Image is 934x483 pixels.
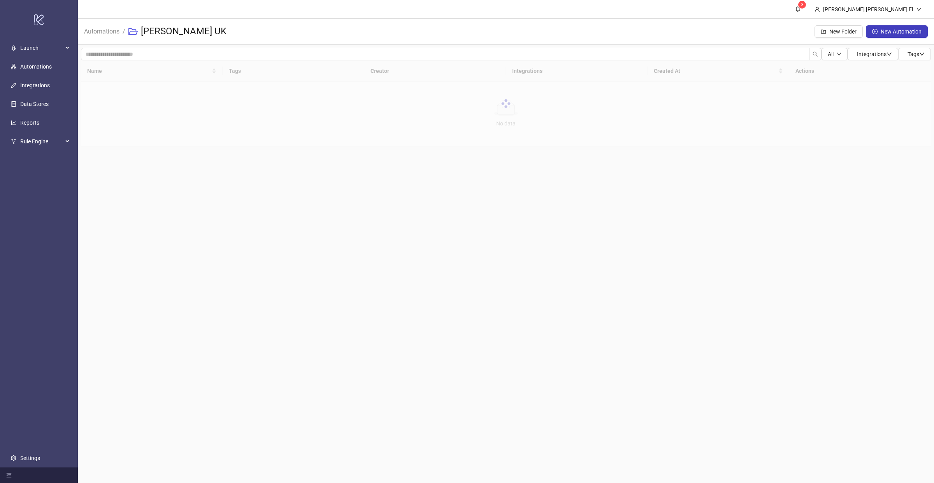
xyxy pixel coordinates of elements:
button: New Automation [866,25,928,38]
span: fork [11,139,16,145]
span: plus-circle [872,29,878,34]
span: rocket [11,46,16,51]
span: down [837,52,841,56]
span: down [916,7,922,12]
button: Tagsdown [898,48,931,60]
li: / [123,19,125,44]
span: Integrations [857,51,892,57]
span: New Automation [881,28,922,35]
a: Settings [20,455,40,461]
span: search [813,51,818,57]
sup: 3 [798,1,806,9]
a: Reports [20,120,39,126]
span: Launch [20,41,63,56]
span: user [815,7,820,12]
button: Integrationsdown [848,48,898,60]
span: folder-add [821,29,826,34]
span: folder-open [128,27,138,36]
span: down [887,51,892,57]
a: Integrations [20,83,50,89]
div: [PERSON_NAME] [PERSON_NAME] El [820,5,916,14]
h3: [PERSON_NAME] UK [141,25,226,38]
a: Automations [20,64,52,70]
span: menu-fold [6,472,12,478]
span: Rule Engine [20,134,63,150]
span: Tags [908,51,925,57]
button: Alldown [822,48,848,60]
a: Automations [83,26,121,35]
span: New Folder [829,28,857,35]
a: Data Stores [20,101,49,108]
span: All [828,51,834,57]
span: 3 [801,2,804,7]
span: down [919,51,925,57]
span: bell [795,6,801,12]
button: New Folder [815,25,863,38]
